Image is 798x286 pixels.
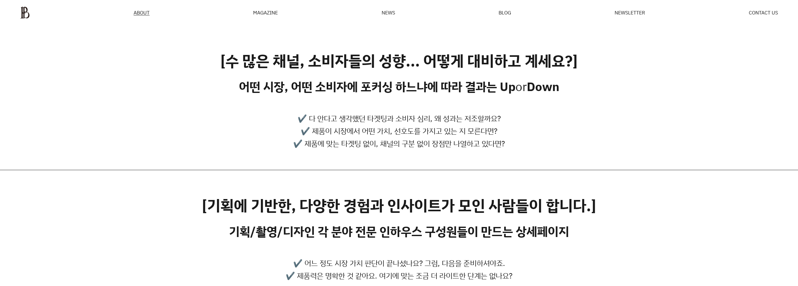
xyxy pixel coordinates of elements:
[749,10,778,15] a: CONTACT US
[382,10,395,15] a: NEWS
[286,257,512,282] p: ✔️ 어느 정도 시장 가치 판단이 끝나셨나요? 그럼, 다음을 준비하셔야죠. ✔️ 제품력은 명확한 것 같아요. 여기에 맞는 조금 더 라이트한 단계는 없나요?
[20,6,30,19] img: ba379d5522eb3.png
[202,197,596,215] h2: [기획에 기반한, 다양한 경험과 인사이트가 모인 사람들이 합니다.]
[515,78,527,94] span: or
[134,10,150,15] a: ABOUT
[293,112,505,150] p: ✔️ 다 안다고 생각했던 타겟팅과 소비자 심리, 왜 성과는 저조할까요? ✔️ 제품이 시장에서 어떤 가치, 선호도를 가지고 있는 지 모른다면? ✔️ 제품에 맞는 타겟팅 없이, ...
[615,10,645,15] a: NEWSLETTER
[220,52,578,70] h2: [수 많은 채널, 소비자들의 성향... 어떻게 대비하고 계세요?]
[229,224,569,239] h3: 기획/촬영/디자인 각 분야 전문 인하우스 구성원들이 만드는 상세페이지
[499,10,511,15] a: BLOG
[253,10,278,15] div: MAGAZINE
[239,79,559,94] h3: 어떤 시장, 어떤 소비자에 포커싱 하느냐에 따라 결과는 Up Down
